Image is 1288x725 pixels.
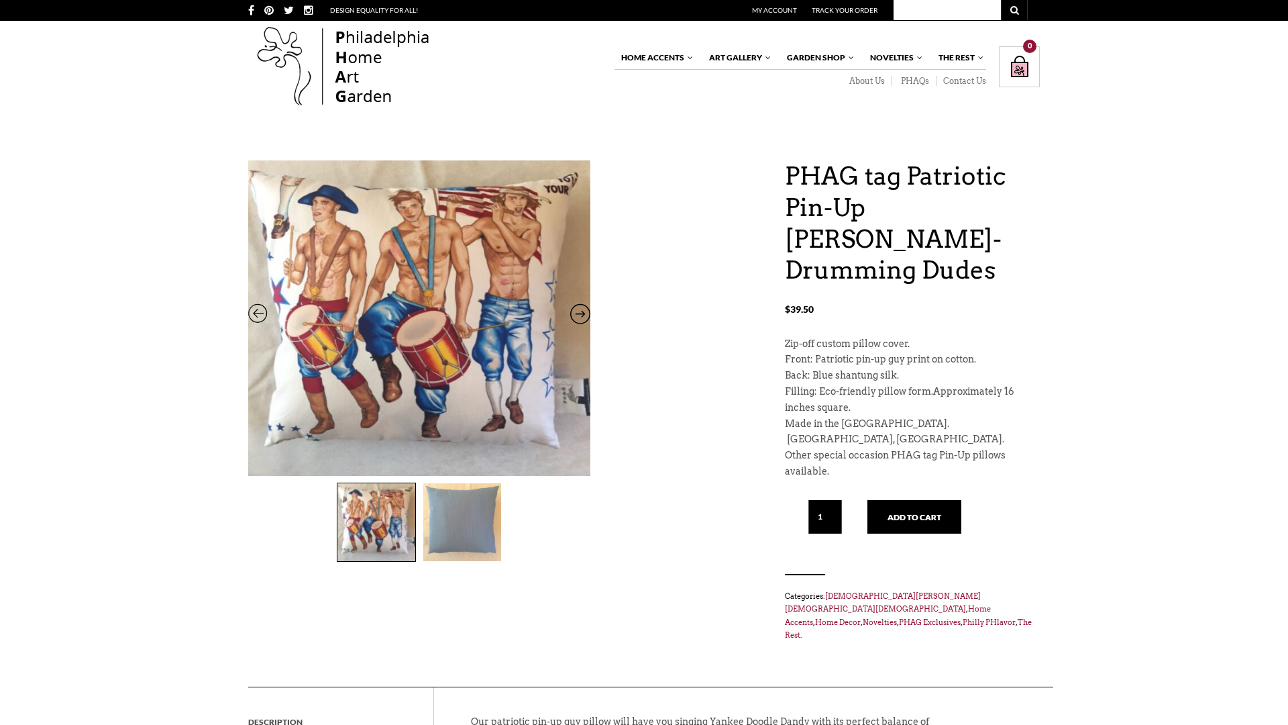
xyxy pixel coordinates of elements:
[785,303,814,315] bdi: 39.50
[785,589,1040,642] span: Categories: , , , , , , .
[785,604,991,627] a: Home Accents
[932,46,985,69] a: The Rest
[863,46,924,69] a: Novelties
[867,500,961,534] button: Add to cart
[841,76,892,87] a: About Us
[614,46,694,69] a: Home Accents
[785,368,1040,384] p: Back: Blue shantung silk.
[702,46,772,69] a: Art Gallery
[785,591,981,614] a: [DEMOGRAPHIC_DATA][PERSON_NAME][DEMOGRAPHIC_DATA][DEMOGRAPHIC_DATA]
[785,303,790,315] span: $
[785,384,1040,416] p: Filling: Eco-friendly pillow form.Approximately 16 inches square.
[752,6,797,14] a: My Account
[785,416,1040,448] p: Made in the [GEOGRAPHIC_DATA]. [GEOGRAPHIC_DATA], [GEOGRAPHIC_DATA].
[785,448,1040,480] p: Other special occasion PHAG tag Pin-Up pillows available.
[785,160,1040,286] h1: PHAG tag Patriotic Pin-Up [PERSON_NAME]- Drumming Dudes
[892,76,936,87] a: PHAQs
[963,618,1016,627] a: Philly PHlavor
[808,500,842,534] input: Qty
[863,618,897,627] a: Novelties
[899,618,961,627] a: PHAG Exclusives
[785,336,1040,352] p: Zip-off custom pillow cover.
[780,46,855,69] a: Garden Shop
[785,352,1040,368] p: Front: Patriotic pin-up guy print on cotton.
[812,6,877,14] a: Track Your Order
[815,618,861,627] a: Home Decor
[1023,40,1036,53] div: 0
[936,76,986,87] a: Contact Us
